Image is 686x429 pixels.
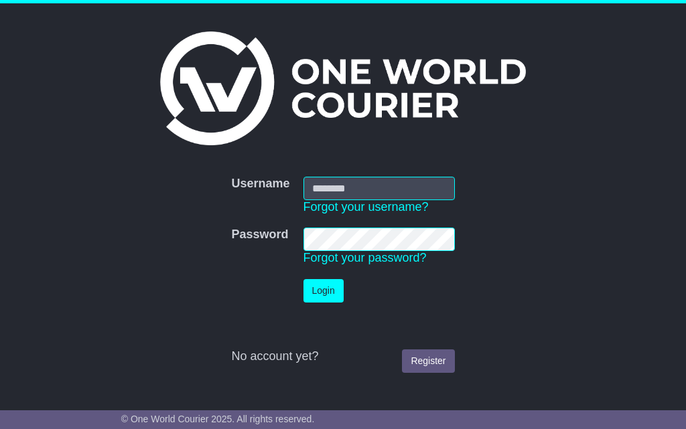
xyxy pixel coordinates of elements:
img: One World [160,31,526,145]
span: © One World Courier 2025. All rights reserved. [121,414,315,424]
div: No account yet? [231,349,454,364]
button: Login [303,279,344,303]
label: Username [231,177,289,191]
label: Password [231,228,288,242]
a: Register [402,349,454,373]
a: Forgot your username? [303,200,429,213]
a: Forgot your password? [303,251,427,264]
